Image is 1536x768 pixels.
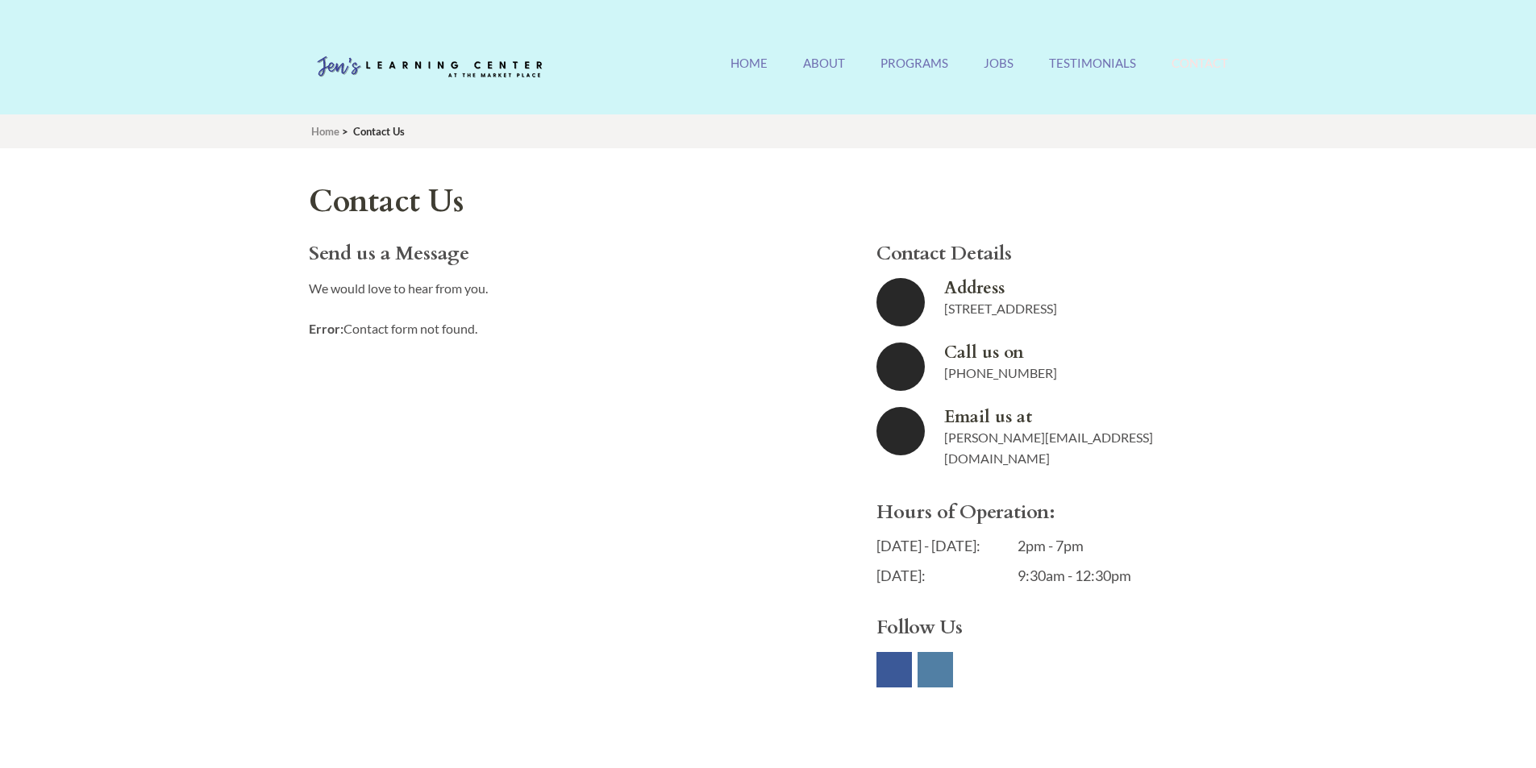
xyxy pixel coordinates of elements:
[1049,56,1136,90] a: Testimonials
[944,430,1153,466] a: [PERSON_NAME][EMAIL_ADDRESS][DOMAIN_NAME]
[944,301,1057,316] span: [STREET_ADDRESS]
[309,321,343,336] strong: Error:
[731,56,768,90] a: Home
[876,616,1203,639] h3: Follow Us
[984,56,1014,90] a: Jobs
[309,44,551,92] img: Jen's Learning Center Logo Transparent
[1018,537,1151,554] span: 2pm - 7pm
[876,501,1203,524] h3: Hours of Operation:
[309,278,821,299] p: We would love to hear from you.
[944,278,1203,298] strong: Address
[1172,56,1228,90] a: Contact
[342,125,348,138] span: >
[1018,567,1151,584] span: 9:30am - 12:30pm
[311,125,339,138] a: Home
[876,243,1203,265] h3: Contact Details
[944,407,1203,427] strong: Email us at
[944,342,1203,363] strong: Call us on
[309,185,1204,218] h1: Contact Us
[944,365,1057,380] a: [PHONE_NUMBER]
[309,318,821,339] p: Contact form not found.
[309,243,821,265] h3: Send us a Message
[876,537,1009,554] span: [DATE] - [DATE]:
[803,56,845,90] a: About
[876,567,1009,584] span: [DATE]:
[880,56,948,90] a: Programs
